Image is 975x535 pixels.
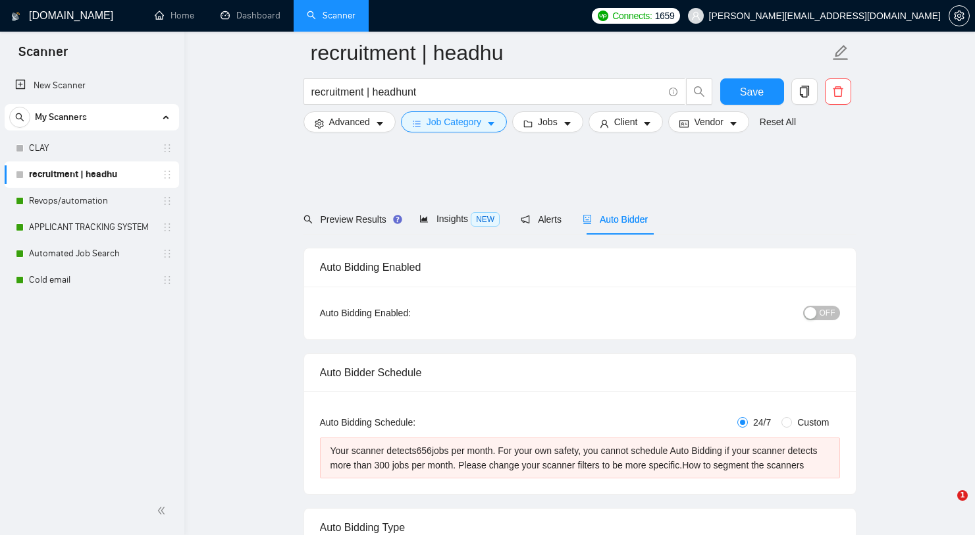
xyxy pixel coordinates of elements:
[694,115,723,129] span: Vendor
[162,222,172,233] span: holder
[669,88,677,96] span: info-circle
[221,10,280,21] a: dashboardDashboard
[375,119,384,128] span: caret-down
[523,119,533,128] span: folder
[687,86,712,98] span: search
[668,111,749,132] button: idcardVendorcaret-down
[949,11,969,21] span: setting
[419,214,429,223] span: area-chart
[612,9,652,23] span: Connects:
[682,460,804,470] a: How to segment the scanners
[748,415,776,430] span: 24/7
[320,415,493,430] div: Auto Bidding Schedule:
[512,111,583,132] button: folderJobscaret-down
[329,115,370,129] span: Advanced
[419,213,500,224] span: Insights
[691,11,700,20] span: user
[307,10,356,21] a: searchScanner
[162,248,172,259] span: holder
[35,104,87,130] span: My Scanners
[563,119,572,128] span: caret-down
[392,213,404,225] div: Tooltip anchor
[303,215,313,224] span: search
[583,215,592,224] span: robot
[11,6,20,27] img: logo
[427,115,481,129] span: Job Category
[949,5,970,26] button: setting
[643,119,652,128] span: caret-down
[583,214,648,225] span: Auto Bidder
[8,42,78,70] span: Scanner
[29,188,154,214] a: Revops/automation
[412,119,421,128] span: bars
[15,72,169,99] a: New Scanner
[157,504,170,517] span: double-left
[162,275,172,285] span: holder
[401,111,507,132] button: barsJob Categorycaret-down
[315,119,324,128] span: setting
[162,196,172,206] span: holder
[303,111,396,132] button: settingAdvancedcaret-down
[5,72,179,99] li: New Scanner
[303,214,398,225] span: Preview Results
[538,115,558,129] span: Jobs
[614,115,638,129] span: Client
[162,169,172,180] span: holder
[760,115,796,129] a: Reset All
[792,86,817,98] span: copy
[5,104,179,293] li: My Scanners
[589,111,664,132] button: userClientcaret-down
[686,78,712,105] button: search
[155,10,194,21] a: homeHome
[729,119,738,128] span: caret-down
[826,86,851,98] span: delete
[720,78,784,105] button: Save
[792,415,834,430] span: Custom
[598,11,608,21] img: upwork-logo.png
[957,490,968,501] span: 1
[29,240,154,267] a: Automated Job Search
[655,9,675,23] span: 1659
[487,119,496,128] span: caret-down
[311,36,830,69] input: Scanner name...
[29,267,154,293] a: Cold email
[471,212,500,227] span: NEW
[320,306,493,320] div: Auto Bidding Enabled:
[791,78,818,105] button: copy
[311,84,663,100] input: Search Freelance Jobs...
[930,490,962,522] iframe: Intercom live chat
[29,214,154,240] a: APPLICANT TRACKING SYSTEM
[9,107,30,128] button: search
[740,84,764,100] span: Save
[825,78,851,105] button: delete
[832,44,849,61] span: edit
[320,248,840,286] div: Auto Bidding Enabled
[820,306,835,320] span: OFF
[949,11,970,21] a: setting
[10,113,30,122] span: search
[29,135,154,161] a: CLAY
[320,354,840,391] div: Auto Bidder Schedule
[521,214,562,225] span: Alerts
[600,119,609,128] span: user
[521,215,530,224] span: notification
[162,143,172,154] span: holder
[330,443,830,472] div: Your scanner detects 656 jobs per month. For your own safety, you cannot schedule Auto Bidding if...
[679,119,689,128] span: idcard
[29,161,154,188] a: recruitment | headhu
